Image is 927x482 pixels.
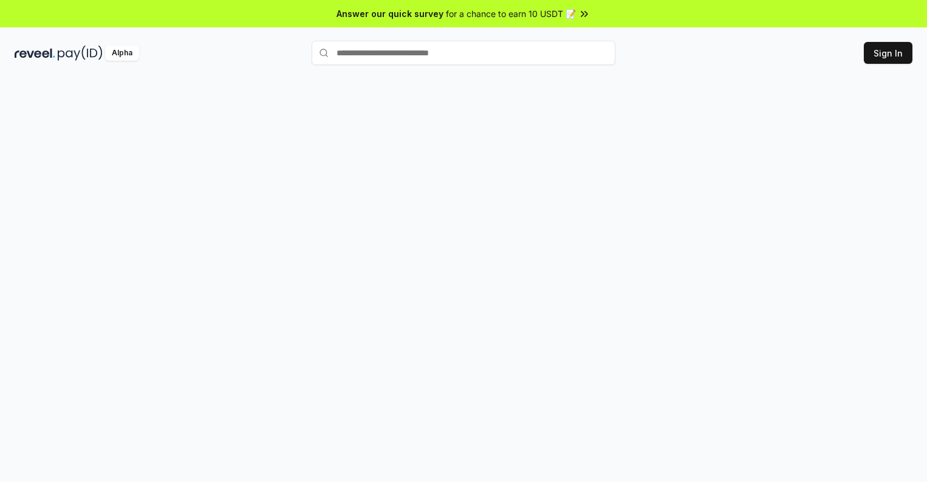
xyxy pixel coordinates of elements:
[337,7,443,20] span: Answer our quick survey
[105,46,139,61] div: Alpha
[446,7,576,20] span: for a chance to earn 10 USDT 📝
[15,46,55,61] img: reveel_dark
[864,42,912,64] button: Sign In
[58,46,103,61] img: pay_id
